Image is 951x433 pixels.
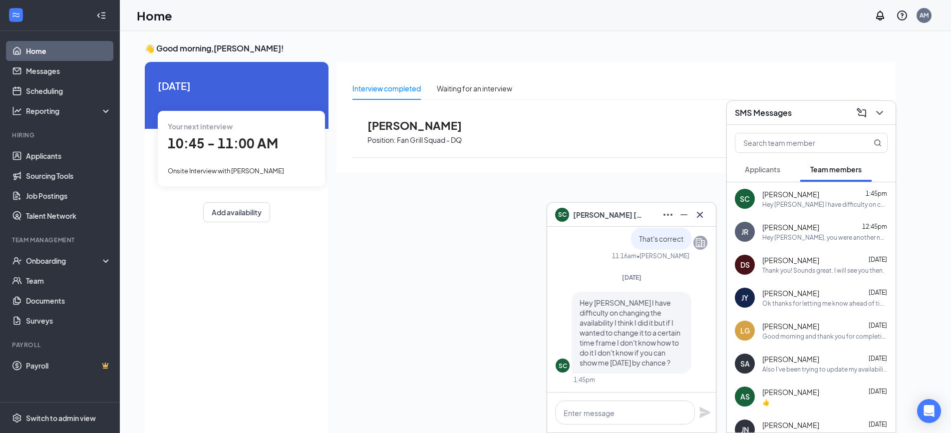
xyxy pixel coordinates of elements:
[26,186,111,206] a: Job Postings
[869,388,887,395] span: [DATE]
[740,326,750,336] div: LG
[762,288,819,298] span: [PERSON_NAME]
[694,237,706,249] svg: Company
[869,355,887,362] span: [DATE]
[762,398,770,407] div: 👍
[203,202,270,222] button: Add availability
[678,209,690,221] svg: Minimize
[872,105,888,121] button: ChevronDown
[26,413,96,423] div: Switch to admin view
[735,133,854,152] input: Search team member
[920,11,929,19] div: AM
[26,206,111,226] a: Talent Network
[735,107,792,118] h3: SMS Messages
[762,365,888,374] div: Also I've been trying to update my availability as best I can, but I think I can only work [DATE]...
[580,298,680,367] span: Hey [PERSON_NAME] I have difficulty on changing the availability I think I did it but if I wanted...
[741,227,748,237] div: JR
[26,271,111,291] a: Team
[874,139,882,147] svg: MagnifyingGlass
[740,260,750,270] div: DS
[12,106,22,116] svg: Analysis
[869,322,887,329] span: [DATE]
[660,207,676,223] button: Ellipses
[762,420,819,430] span: [PERSON_NAME]
[762,189,819,199] span: [PERSON_NAME]
[574,376,595,384] div: 1:45pm
[26,61,111,81] a: Messages
[692,207,708,223] button: Cross
[741,293,748,303] div: JY
[26,291,111,311] a: Documents
[862,223,887,230] span: 12:45pm
[158,78,316,93] span: [DATE]
[810,165,862,174] span: Team members
[437,83,512,94] div: Waiting for an interview
[12,131,109,139] div: Hiring
[26,146,111,166] a: Applicants
[12,413,22,423] svg: Settings
[740,359,750,369] div: SA
[168,122,233,131] span: Your next interview
[622,274,641,281] span: [DATE]
[145,43,896,54] h3: 👋 Good morning, [PERSON_NAME] !
[740,194,750,204] div: SC
[896,9,908,21] svg: QuestionInfo
[762,255,819,265] span: [PERSON_NAME]
[762,387,819,397] span: [PERSON_NAME]
[12,256,22,266] svg: UserCheck
[12,341,109,349] div: Payroll
[866,190,887,197] span: 1:45pm
[26,81,111,101] a: Scheduling
[26,311,111,331] a: Surveys
[636,252,689,260] span: • [PERSON_NAME]
[854,105,870,121] button: ComposeMessage
[612,252,636,260] div: 11:16am
[12,236,109,244] div: Team Management
[639,234,683,243] span: That's correct
[676,207,692,223] button: Minimize
[869,421,887,428] span: [DATE]
[26,256,103,266] div: Onboarding
[352,83,421,94] div: Interview completed
[168,135,278,151] span: 10:45 - 11:00 AM
[762,222,819,232] span: [PERSON_NAME]
[762,321,819,331] span: [PERSON_NAME]
[745,165,780,174] span: Applicants
[762,233,888,242] div: Hey [PERSON_NAME], you were another no call no show, should we be concerned? Should I continue sc...
[874,107,886,119] svg: ChevronDown
[662,209,674,221] svg: Ellipses
[762,332,888,341] div: Good morning and thank you for completing your on boarding process, in the Id section you uploade...
[699,407,711,419] svg: Plane
[367,135,396,145] p: Position:
[856,107,868,119] svg: ComposeMessage
[694,209,706,221] svg: Cross
[26,106,112,116] div: Reporting
[26,41,111,61] a: Home
[397,135,462,145] p: Fan Grill Squad - DQ
[917,399,941,423] div: Open Intercom Messenger
[573,209,643,220] span: [PERSON_NAME] [PERSON_NAME]
[874,9,886,21] svg: Notifications
[367,119,477,132] span: [PERSON_NAME]
[869,289,887,296] span: [DATE]
[96,10,106,20] svg: Collapse
[740,392,750,402] div: AS
[762,299,888,308] div: Ok thanks for letting me know ahead of time [PERSON_NAME]. I'll write that in the book
[11,10,21,20] svg: WorkstreamLogo
[762,354,819,364] span: [PERSON_NAME]
[762,266,884,275] div: Thank you! Sounds great. I will see you then.
[559,362,567,370] div: SC
[762,200,888,209] div: Hey [PERSON_NAME] I have difficulty on changing the availability I think I did it but if I wanted...
[869,256,887,263] span: [DATE]
[137,7,172,24] h1: Home
[26,166,111,186] a: Sourcing Tools
[26,356,111,376] a: PayrollCrown
[168,167,284,175] span: Onsite Interview with [PERSON_NAME]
